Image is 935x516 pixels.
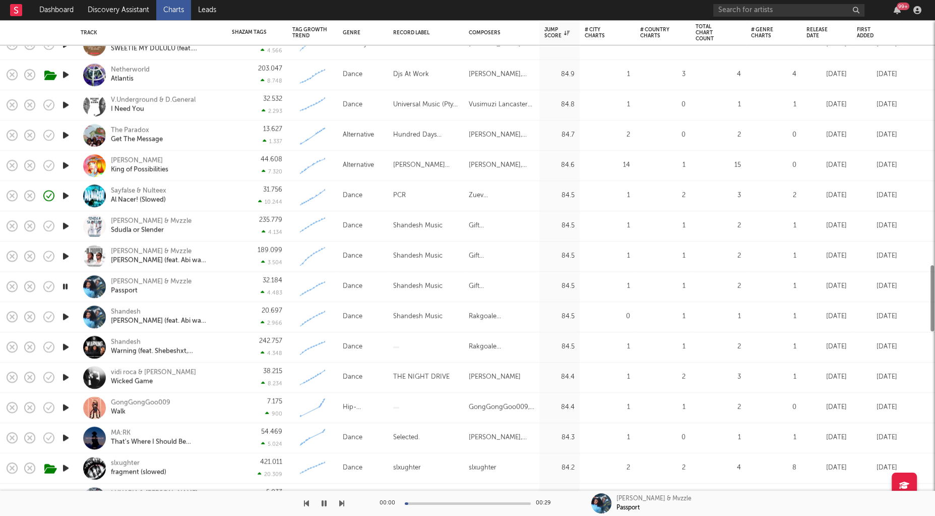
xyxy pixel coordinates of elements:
[343,280,362,293] div: Dance
[111,468,166,477] div: fragment (slowed)
[469,311,534,323] div: Rakgoale [PERSON_NAME], [PERSON_NAME], Clearance Mangena
[261,290,282,296] div: 4.483
[262,229,282,236] div: 4.134
[640,462,685,474] div: 2
[111,96,196,105] div: V.Underground & D.General
[263,368,282,375] div: 38.215
[111,156,168,175] a: [PERSON_NAME]King of Possibilities
[111,398,170,417] a: GongGongGoo009Walk
[111,165,168,175] div: King of Possibilities
[393,69,429,81] div: Djs At Work
[111,338,219,347] div: Shandesh
[111,277,192,286] div: [PERSON_NAME] & Mvzzle
[266,489,282,496] div: 5.033
[111,438,219,447] div: That's Where I Should Be (Extended)
[393,30,454,36] div: Record Label
[806,432,847,444] div: [DATE]
[111,247,219,265] a: [PERSON_NAME] & Mvzzle[PERSON_NAME] (feat. Abi wa [PERSON_NAME] & Naleboy Young King)
[261,441,282,447] div: 5.024
[267,398,282,405] div: 7.175
[857,311,897,323] div: [DATE]
[857,432,897,444] div: [DATE]
[393,190,406,202] div: PCR
[111,75,150,84] div: Atlantis
[258,471,282,478] div: 20.309
[544,190,575,202] div: 84.5
[380,497,400,509] div: 00:00
[640,190,685,202] div: 2
[469,402,534,414] div: GongGongGoo009, [PERSON_NAME]
[469,30,529,36] div: Composers
[262,168,282,175] div: 7.320
[262,308,282,314] div: 20.697
[469,220,534,232] div: Gift [PERSON_NAME], [PERSON_NAME]
[393,311,443,323] div: Shandesh Music
[544,99,575,111] div: 84.8
[469,129,534,141] div: [PERSON_NAME], [PERSON_NAME], [PERSON_NAME], [PERSON_NAME], [PERSON_NAME], [PERSON_NAME], [PERSON...
[469,250,534,262] div: Gift [PERSON_NAME], [PERSON_NAME], [PERSON_NAME], [PERSON_NAME]
[751,311,796,323] div: 1
[640,280,685,293] div: 1
[696,190,741,202] div: 3
[857,402,897,414] div: [DATE]
[343,250,362,262] div: Dance
[261,78,282,84] div: 8.748
[751,190,796,202] div: 2
[806,371,847,383] div: [DATE]
[393,462,421,474] div: slxughter
[111,377,196,386] div: Wicked Game
[544,371,575,383] div: 84.4
[544,462,575,474] div: 84.2
[393,99,459,111] div: Universal Music (Pty) Ltd.
[640,220,685,232] div: 1
[806,99,847,111] div: [DATE]
[393,432,420,444] div: Selected.
[585,129,630,141] div: 2
[696,129,741,141] div: 2
[469,69,534,81] div: [PERSON_NAME], [PERSON_NAME]
[111,308,219,326] a: Shandesh[PERSON_NAME] (feat. Abi wa Mampela & Hitboss SA)
[751,371,796,383] div: 1
[751,280,796,293] div: 1
[640,371,685,383] div: 2
[696,311,741,323] div: 1
[640,402,685,414] div: 1
[111,217,192,235] a: [PERSON_NAME] & MvzzleSdudla or Slender
[696,280,741,293] div: 2
[751,341,796,353] div: 1
[751,220,796,232] div: 1
[806,220,847,232] div: [DATE]
[751,402,796,414] div: 0
[585,371,630,383] div: 1
[343,311,362,323] div: Dance
[696,402,741,414] div: 2
[897,3,909,10] div: 99 +
[343,402,383,414] div: Hip-Hop/Rap
[751,69,796,81] div: 4
[585,27,615,39] div: # City Charts
[111,286,192,296] div: Passport
[640,432,685,444] div: 0
[258,199,282,205] div: 10.244
[111,429,219,447] a: MA:RKThat's Where I Should Be (Extended)
[265,411,282,417] div: 900
[585,69,630,81] div: 1
[751,99,796,111] div: 1
[343,432,362,444] div: Dance
[393,220,443,232] div: Shandesh Music
[111,459,166,468] div: slxughter
[640,69,685,81] div: 3
[857,250,897,262] div: [DATE]
[585,99,630,111] div: 1
[343,341,362,353] div: Dance
[751,462,796,474] div: 8
[469,159,534,171] div: [PERSON_NAME], [PERSON_NAME], [PERSON_NAME]
[806,402,847,414] div: [DATE]
[111,105,196,114] div: I Need You
[111,429,219,438] div: MA:RK
[259,217,282,223] div: 235.779
[806,250,847,262] div: [DATE]
[469,371,521,383] div: [PERSON_NAME]
[696,99,741,111] div: 1
[806,129,847,141] div: [DATE]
